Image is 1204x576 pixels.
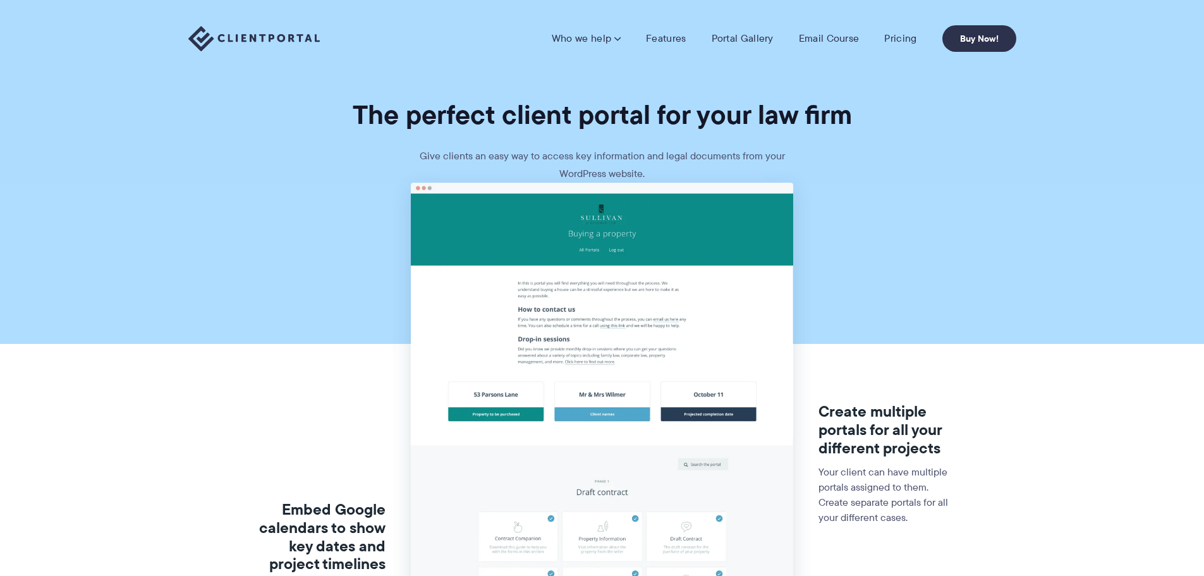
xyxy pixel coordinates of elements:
[552,32,621,45] a: Who we help
[818,465,957,525] p: Your client can have multiple portals assigned to them. Create separate portals for all your diff...
[942,25,1016,52] a: Buy Now!
[413,147,792,183] p: Give clients an easy way to access key information and legal documents from your WordPress website.
[818,403,957,457] h3: Create multiple portals for all your different projects
[646,32,686,45] a: Features
[712,32,774,45] a: Portal Gallery
[799,32,860,45] a: Email Course
[247,501,386,573] h3: Embed Google calendars to show key dates and project timelines
[884,32,916,45] a: Pricing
